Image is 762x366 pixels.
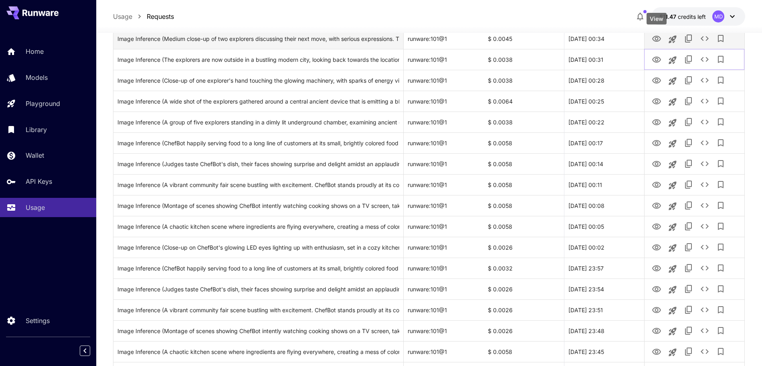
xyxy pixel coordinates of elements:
[697,177,713,193] button: See details
[117,133,399,153] div: Click to copy prompt
[564,132,644,153] div: 01 Oct, 2025 00:17
[404,320,484,341] div: runware:101@1
[697,344,713,360] button: See details
[564,49,644,70] div: 01 Oct, 2025 00:31
[665,219,681,235] button: Launch in playground
[681,260,697,276] button: Copy TaskUUID
[681,93,697,109] button: Copy TaskUUID
[404,341,484,362] div: runware:101@1
[681,177,697,193] button: Copy TaskUUID
[665,303,681,319] button: Launch in playground
[665,73,681,89] button: Launch in playground
[564,91,644,112] div: 01 Oct, 2025 00:25
[697,260,713,276] button: See details
[564,216,644,237] div: 01 Oct, 2025 00:05
[113,12,132,21] p: Usage
[649,322,665,339] button: View
[713,51,729,67] button: Add to library
[649,239,665,255] button: View
[665,261,681,277] button: Launch in playground
[117,237,399,258] div: Click to copy prompt
[681,302,697,318] button: Copy TaskUUID
[651,7,745,26] button: $11.4748MD
[117,279,399,299] div: Click to copy prompt
[564,320,644,341] div: 30 Sep, 2025 23:48
[649,93,665,109] button: View
[713,218,729,234] button: Add to library
[26,316,50,325] p: Settings
[681,135,697,151] button: Copy TaskUUID
[665,177,681,193] button: Launch in playground
[564,28,644,49] div: 01 Oct, 2025 00:34
[713,260,729,276] button: Add to library
[404,132,484,153] div: runware:101@1
[713,281,729,297] button: Add to library
[678,13,706,20] span: credits left
[404,91,484,112] div: runware:101@1
[564,112,644,132] div: 01 Oct, 2025 00:22
[484,258,564,279] div: $ 0.0032
[484,279,564,299] div: $ 0.0026
[117,28,399,49] div: Click to copy prompt
[649,343,665,360] button: View
[713,239,729,255] button: Add to library
[649,197,665,213] button: View
[404,28,484,49] div: runware:101@1
[649,30,665,47] button: View
[26,150,44,160] p: Wallet
[697,31,713,47] button: See details
[649,176,665,193] button: View
[713,323,729,339] button: Add to library
[681,72,697,88] button: Copy TaskUUID
[117,154,399,174] div: Click to copy prompt
[117,195,399,216] div: Click to copy prompt
[712,10,724,22] div: MD
[697,197,713,213] button: See details
[484,341,564,362] div: $ 0.0058
[697,239,713,255] button: See details
[681,281,697,297] button: Copy TaskUUID
[26,177,52,186] p: API Keys
[713,197,729,213] button: Add to library
[649,134,665,151] button: View
[26,47,44,56] p: Home
[484,320,564,341] div: $ 0.0026
[117,321,399,341] div: Click to copy prompt
[564,237,644,258] div: 01 Oct, 2025 00:02
[404,195,484,216] div: runware:101@1
[681,114,697,130] button: Copy TaskUUID
[659,12,706,21] div: $11.4748
[484,70,564,91] div: $ 0.0038
[147,12,174,21] p: Requests
[697,323,713,339] button: See details
[113,12,174,21] nav: breadcrumb
[404,258,484,279] div: runware:101@1
[117,300,399,320] div: Click to copy prompt
[484,216,564,237] div: $ 0.0058
[681,218,697,234] button: Copy TaskUUID
[649,114,665,130] button: View
[665,282,681,298] button: Launch in playground
[484,299,564,320] div: $ 0.0026
[713,156,729,172] button: Add to library
[665,157,681,173] button: Launch in playground
[404,70,484,91] div: runware:101@1
[649,281,665,297] button: View
[697,93,713,109] button: See details
[713,31,729,47] button: Add to library
[26,203,45,212] p: Usage
[649,301,665,318] button: View
[697,281,713,297] button: See details
[484,174,564,195] div: $ 0.0058
[647,13,667,24] div: View
[117,258,399,279] div: Click to copy prompt
[713,72,729,88] button: Add to library
[404,49,484,70] div: runware:101@1
[404,279,484,299] div: runware:101@1
[564,174,644,195] div: 01 Oct, 2025 00:11
[697,51,713,67] button: See details
[659,13,678,20] span: $11.47
[564,195,644,216] div: 01 Oct, 2025 00:08
[117,216,399,237] div: Click to copy prompt
[697,156,713,172] button: See details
